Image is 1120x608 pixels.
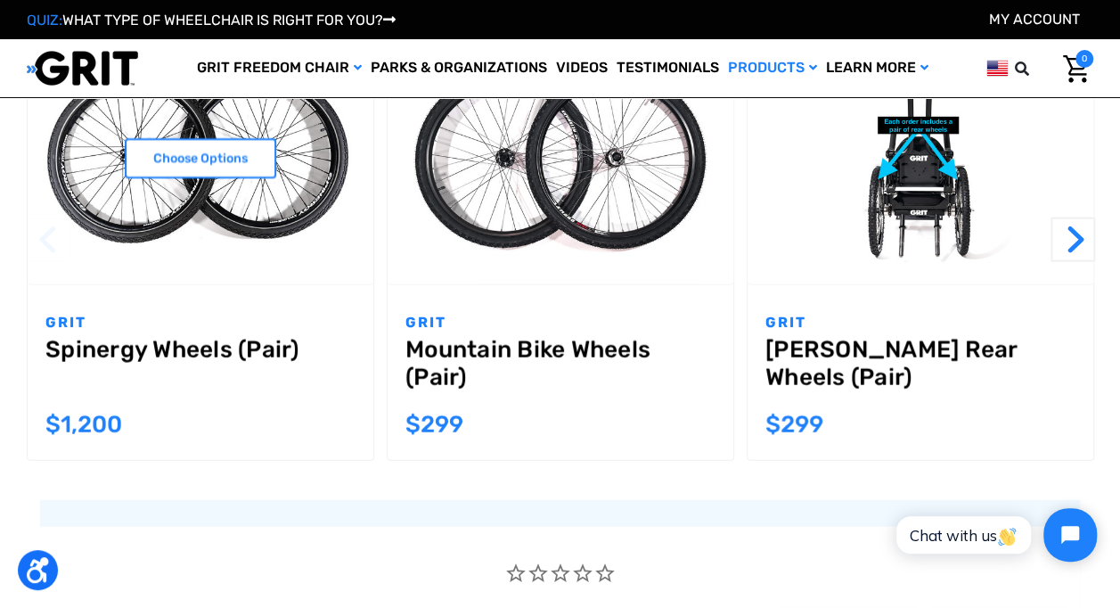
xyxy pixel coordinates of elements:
img: GRIT All-Terrain Wheelchair and Mobility Equipment [27,50,138,86]
span: 0 [1075,50,1093,68]
p: GRIT [45,312,356,333]
span: $1,200 [45,411,122,439]
a: GRIT Freedom Chair [192,39,366,97]
a: Parks & Organizations [366,39,552,97]
img: Mountain Bike Wheels (Pair) [388,44,733,275]
a: GRIT Jr. Rear Wheels (Pair),$299.00 [765,336,1075,400]
a: Cart with 0 items [1050,50,1093,87]
span: $299 [405,411,463,439]
img: us.png [986,57,1008,79]
a: Videos [552,39,612,97]
a: Products [724,39,822,97]
a: Learn More [822,39,933,97]
a: Mountain Bike Wheels (Pair),$299.00 [405,336,715,400]
img: GRIT Spinergy Wheels: two Spinergy bike wheels for all-terrain wheelchair use [28,44,373,275]
span: $299 [765,411,823,439]
img: GRIT Jr. Rear Wheels (Pair) [748,44,1093,275]
button: Go to slide 2 of 2 [1051,218,1095,262]
iframe: Tidio Chat [877,493,1112,577]
a: GRIT Jr. Rear Wheels (Pair),$299.00 [748,34,1093,284]
a: Spinergy Wheels (Pair),$1,200.00 [28,34,373,284]
a: Choose Options [125,139,276,179]
button: Go to slide 2 of 2 [27,218,71,262]
img: Cart [1063,55,1089,83]
a: Spinergy Wheels (Pair),$1,200.00 [45,336,356,400]
p: GRIT [765,312,1075,333]
a: Mountain Bike Wheels (Pair),$299.00 [388,34,733,284]
a: Account [989,11,1080,28]
input: Search [1023,50,1050,87]
span: QUIZ: [27,12,62,29]
p: GRIT [405,312,715,333]
a: Testimonials [612,39,724,97]
a: QUIZ:WHAT TYPE OF WHEELCHAIR IS RIGHT FOR YOU? [27,12,396,29]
